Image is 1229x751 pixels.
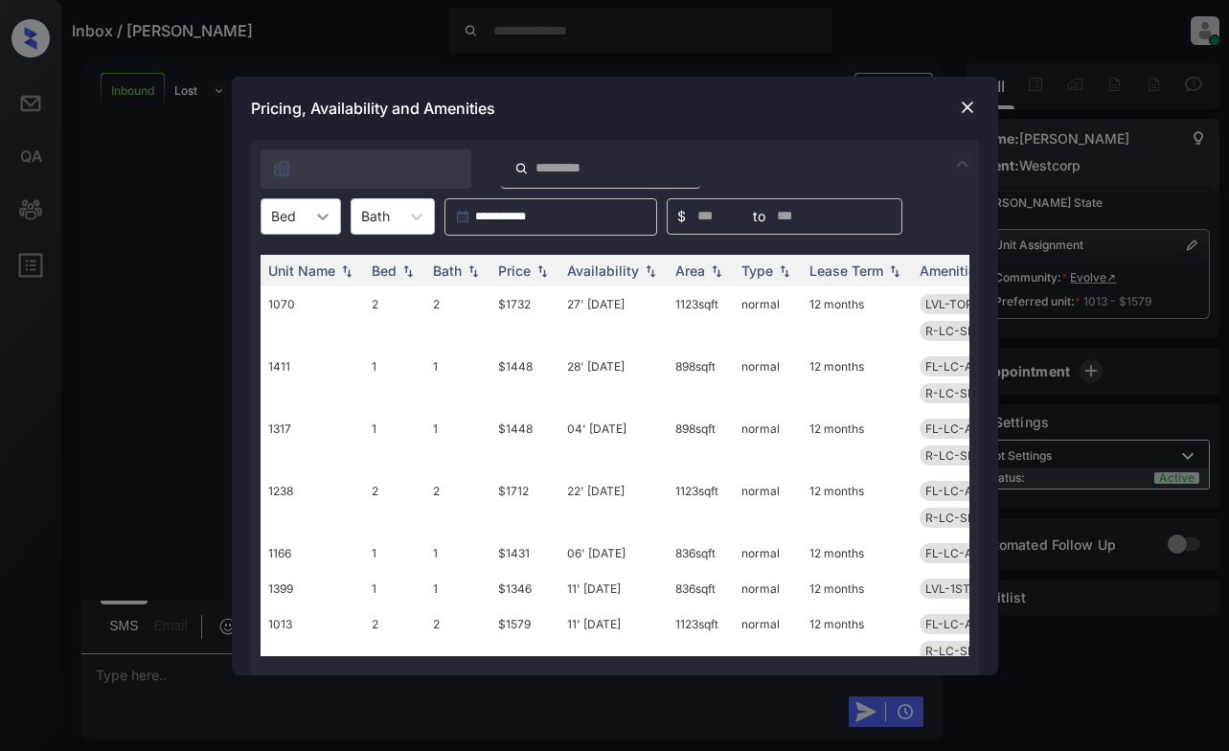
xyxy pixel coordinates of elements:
td: normal [734,535,802,571]
td: 1166 [261,535,364,571]
td: normal [734,571,802,606]
td: 1070 [261,286,364,349]
img: sorting [337,263,356,277]
td: 28' [DATE] [559,349,668,411]
img: sorting [533,263,552,277]
td: 22' [DATE] [559,473,668,535]
td: $1448 [490,349,559,411]
td: $1346 [490,571,559,606]
div: Area [675,262,705,279]
td: 12 months [802,606,912,669]
span: FL-LC-ALL-1B [925,359,1003,374]
span: to [753,206,765,227]
span: $ [677,206,686,227]
td: 04' [DATE] [559,411,668,473]
td: 836 sqft [668,571,734,606]
img: close [958,98,977,117]
td: 1411 [261,349,364,411]
div: Price [498,262,531,279]
td: normal [734,286,802,349]
span: FL-LC-ALL-2B [925,617,1005,631]
div: Amenities [920,262,984,279]
span: R-LC-SLV-2B [925,511,1000,525]
td: 12 months [802,286,912,349]
td: 1 [364,535,425,571]
img: icon-zuma [514,160,529,177]
td: 898 sqft [668,411,734,473]
td: 12 months [802,535,912,571]
td: 1399 [261,571,364,606]
td: normal [734,411,802,473]
div: Bed [372,262,397,279]
td: normal [734,473,802,535]
td: $1448 [490,411,559,473]
td: 1123 sqft [668,606,734,669]
td: 1013 [261,606,364,669]
div: Bath [433,262,462,279]
div: Type [741,262,773,279]
img: sorting [707,263,726,277]
img: sorting [775,263,794,277]
span: FL-LC-ALL-2B [925,484,1005,498]
td: 12 months [802,473,912,535]
span: R-LC-SLV-2B [925,644,1000,658]
td: 2 [425,606,490,669]
span: LVL-TOP-2B [925,297,992,311]
td: 12 months [802,411,912,473]
div: Pricing, Availability and Amenities [232,77,998,140]
td: 12 months [802,349,912,411]
td: normal [734,606,802,669]
img: sorting [641,263,660,277]
td: 1 [364,411,425,473]
td: 2 [364,286,425,349]
span: FL-LC-ALL-1B [925,421,1003,436]
td: 1123 sqft [668,286,734,349]
div: Lease Term [809,262,883,279]
td: 1317 [261,411,364,473]
td: 836 sqft [668,535,734,571]
td: 1 [425,571,490,606]
td: 2 [364,606,425,669]
td: 1 [364,349,425,411]
td: $1579 [490,606,559,669]
span: R-LC-SLV-1B [925,386,998,400]
td: 898 sqft [668,349,734,411]
td: $1732 [490,286,559,349]
img: sorting [885,263,904,277]
td: 1 [364,571,425,606]
td: $1431 [490,535,559,571]
td: 1123 sqft [668,473,734,535]
img: icon-zuma [951,152,974,175]
img: sorting [398,263,418,277]
span: LVL-1ST-1B [925,581,988,596]
span: R-LC-SLV-2B [925,324,1000,338]
td: 11' [DATE] [559,571,668,606]
td: 06' [DATE] [559,535,668,571]
div: Unit Name [268,262,335,279]
td: 2 [364,473,425,535]
td: normal [734,349,802,411]
td: 1 [425,411,490,473]
td: 11' [DATE] [559,606,668,669]
td: 2 [425,473,490,535]
span: R-LC-SLV-1B [925,448,998,463]
div: Availability [567,262,639,279]
td: $1712 [490,473,559,535]
td: 1 [425,535,490,571]
span: FL-LC-ALL-1B [925,546,1003,560]
td: 2 [425,286,490,349]
img: sorting [464,263,483,277]
img: icon-zuma [272,159,291,178]
td: 1238 [261,473,364,535]
td: 12 months [802,571,912,606]
td: 1 [425,349,490,411]
td: 27' [DATE] [559,286,668,349]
